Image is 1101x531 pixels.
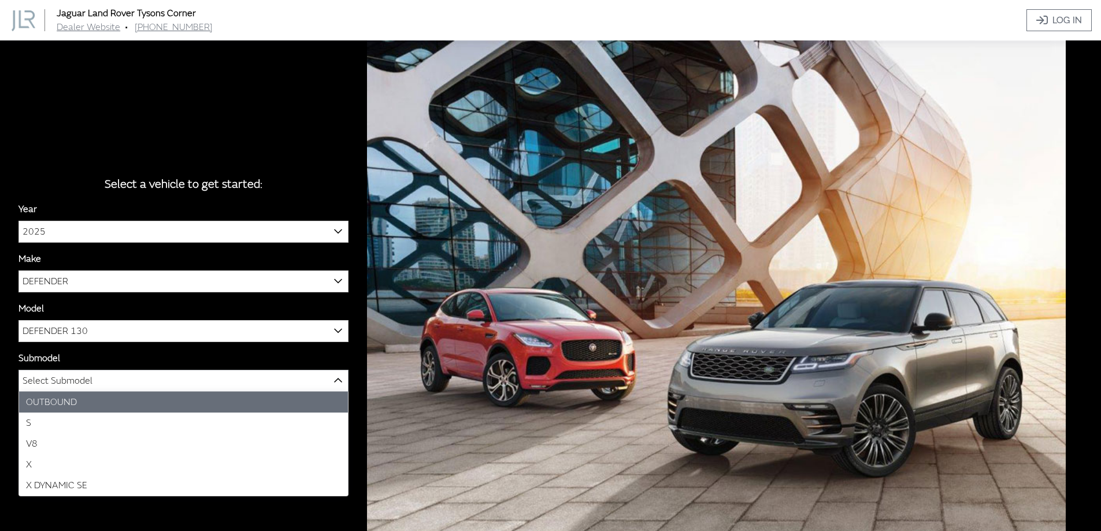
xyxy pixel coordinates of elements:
span: Select Submodel [23,370,92,391]
li: OUTBOUND [19,392,348,413]
li: X [19,454,348,475]
a: Jaguar Land Rover Tysons Corner logo [12,9,54,31]
a: Log In [1026,9,1092,31]
span: DEFENDER [18,270,349,292]
span: DEFENDER 130 [18,320,349,342]
span: 2025 [19,221,348,242]
a: Jaguar Land Rover Tysons Corner [57,8,196,19]
label: Submodel [18,351,60,365]
li: V8 [19,433,348,454]
span: 2025 [18,221,349,243]
span: DEFENDER [19,271,348,292]
label: Model [18,302,44,315]
span: Log In [1052,13,1082,27]
a: Dealer Website [57,21,120,33]
a: [PHONE_NUMBER] [135,21,213,33]
li: S [19,413,348,433]
span: DEFENDER 130 [19,321,348,341]
li: X DYNAMIC SE [19,475,348,496]
label: Make [18,252,41,266]
span: Select Submodel [19,370,348,391]
label: Year [18,202,37,216]
span: Select Submodel [18,370,349,392]
div: Select a vehicle to get started: [18,176,349,193]
span: • [125,21,128,33]
img: Dashboard [12,10,35,31]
